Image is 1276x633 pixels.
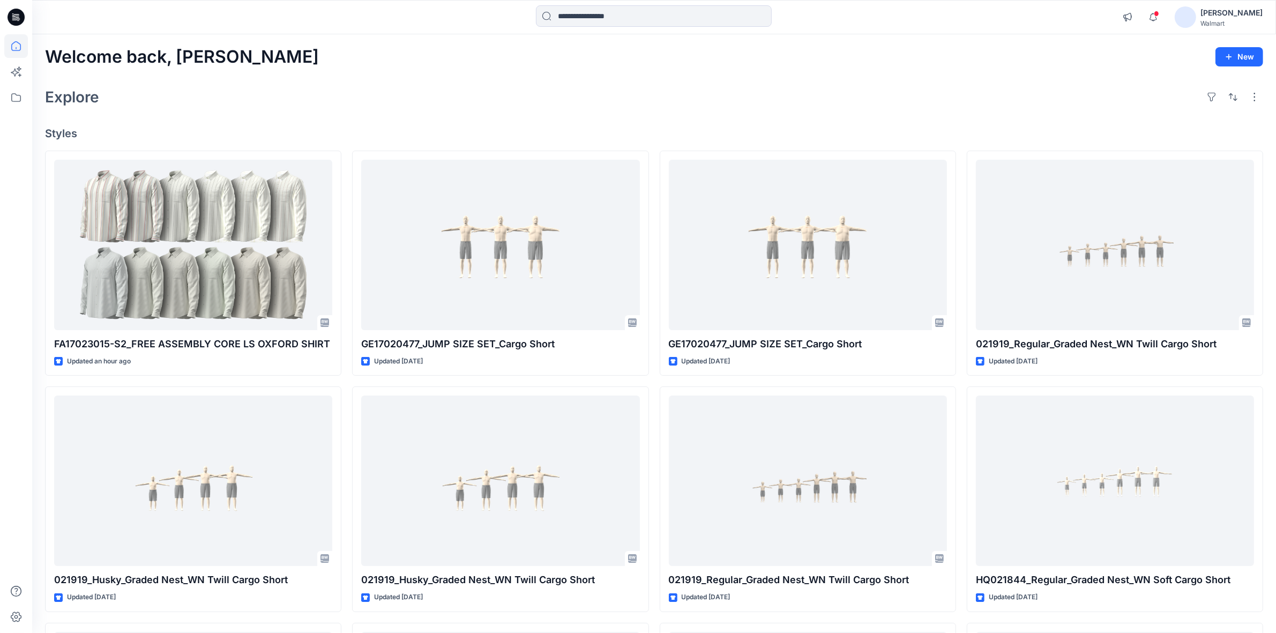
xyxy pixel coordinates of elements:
[67,592,116,603] p: Updated [DATE]
[976,572,1254,587] p: HQ021844_Regular_Graded Nest_WN Soft Cargo Short
[669,396,947,566] a: 021919_Regular_Graded Nest_WN Twill Cargo Short
[374,356,423,367] p: Updated [DATE]
[1215,47,1263,66] button: New
[54,572,332,587] p: 021919_Husky_Graded Nest_WN Twill Cargo Short
[45,127,1263,140] h4: Styles
[976,396,1254,566] a: HQ021844_Regular_Graded Nest_WN Soft Cargo Short
[669,160,947,330] a: GE17020477_JUMP SIZE SET_Cargo Short
[669,572,947,587] p: 021919_Regular_Graded Nest_WN Twill Cargo Short
[1200,19,1263,27] div: Walmart
[361,572,639,587] p: 021919_Husky_Graded Nest_WN Twill Cargo Short
[976,160,1254,330] a: 021919_Regular_Graded Nest_WN Twill Cargo Short
[1175,6,1196,28] img: avatar
[54,396,332,566] a: 021919_Husky_Graded Nest_WN Twill Cargo Short
[669,337,947,352] p: GE17020477_JUMP SIZE SET_Cargo Short
[361,160,639,330] a: GE17020477_JUMP SIZE SET_Cargo Short
[45,88,99,106] h2: Explore
[67,356,131,367] p: Updated an hour ago
[976,337,1254,352] p: 021919_Regular_Graded Nest_WN Twill Cargo Short
[682,592,730,603] p: Updated [DATE]
[989,592,1038,603] p: Updated [DATE]
[361,337,639,352] p: GE17020477_JUMP SIZE SET_Cargo Short
[1200,6,1263,19] div: [PERSON_NAME]
[682,356,730,367] p: Updated [DATE]
[54,160,332,330] a: FA17023015-S2_FREE ASSEMBLY CORE LS OXFORD SHIRT
[989,356,1038,367] p: Updated [DATE]
[45,47,319,67] h2: Welcome back, [PERSON_NAME]
[54,337,332,352] p: FA17023015-S2_FREE ASSEMBLY CORE LS OXFORD SHIRT
[361,396,639,566] a: 021919_Husky_Graded Nest_WN Twill Cargo Short
[374,592,423,603] p: Updated [DATE]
